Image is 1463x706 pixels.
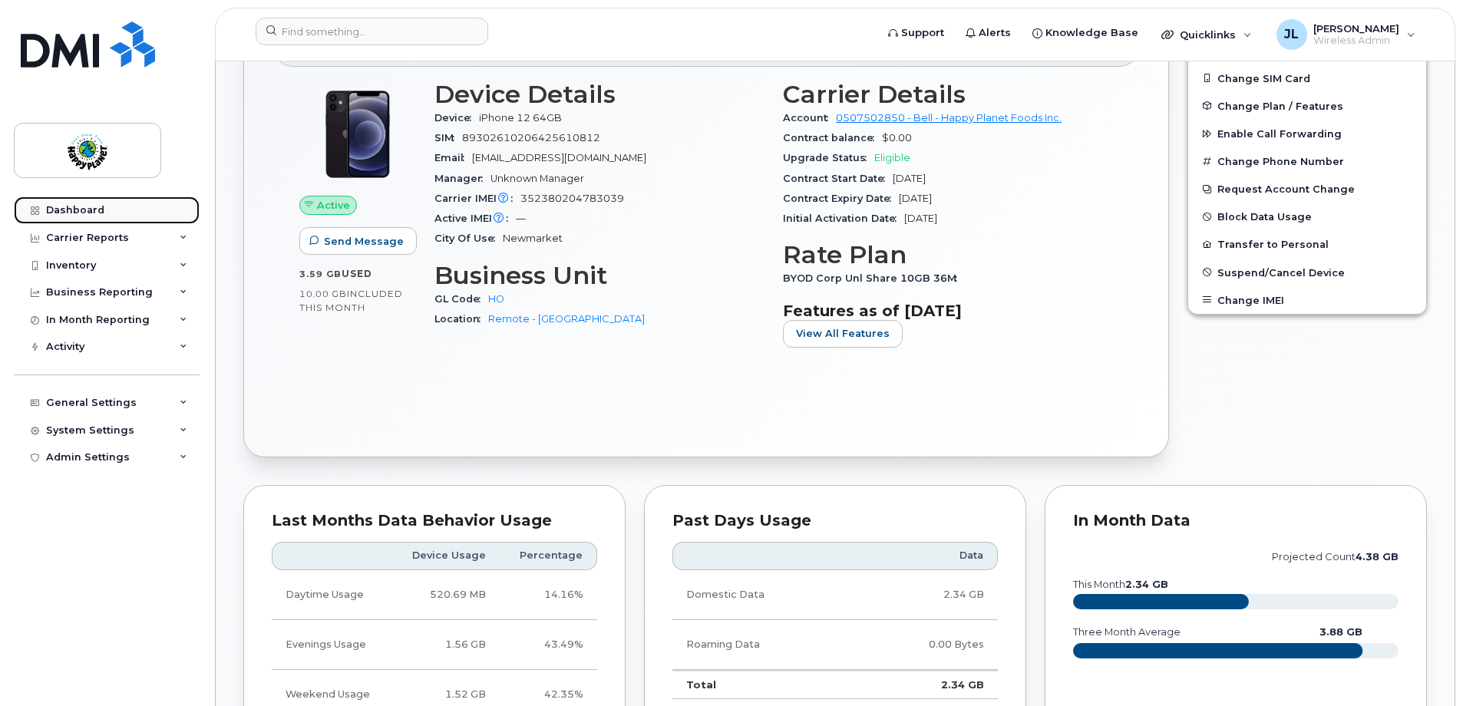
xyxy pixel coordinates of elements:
span: $0.00 [882,132,912,144]
span: Manager [434,173,490,184]
text: three month average [1072,626,1181,638]
td: Domestic Data [672,570,855,620]
span: Quicklinks [1180,28,1236,41]
div: Past Days Usage [672,513,998,529]
span: 3.59 GB [299,269,342,279]
button: Request Account Change [1188,175,1426,203]
span: BYOD Corp Unl Share 10GB 36M [783,272,965,284]
td: 43.49% [500,620,597,670]
div: In Month Data [1073,513,1399,529]
td: Evenings Usage [272,620,391,670]
span: Active [317,198,350,213]
span: [DATE] [893,173,926,184]
td: 0.00 Bytes [855,620,998,670]
button: Enable Call Forwarding [1188,120,1426,147]
button: Change SIM Card [1188,64,1426,92]
span: Newmarket [503,233,563,244]
button: Change Plan / Features [1188,92,1426,120]
span: Send Message [324,234,404,249]
span: View All Features [796,326,890,341]
button: Change Phone Number [1188,147,1426,175]
span: Upgrade Status [783,152,874,163]
h3: Rate Plan [783,241,1113,269]
span: Device [434,112,479,124]
h3: Features as of [DATE] [783,302,1113,320]
span: Contract balance [783,132,882,144]
div: Jeffrey Lowe [1266,19,1426,50]
td: Roaming Data [672,620,855,670]
button: View All Features [783,320,903,348]
span: Support [901,25,944,41]
h3: Business Unit [434,262,765,289]
text: 3.88 GB [1319,626,1362,638]
span: Change Plan / Features [1217,100,1343,111]
span: used [342,268,372,279]
tspan: 2.34 GB [1125,579,1168,590]
button: Change IMEI [1188,286,1426,314]
span: included this month [299,288,403,313]
span: Email [434,152,472,163]
a: HO [488,293,504,305]
h3: Device Details [434,81,765,108]
span: [PERSON_NAME] [1313,22,1399,35]
div: Last Months Data Behavior Usage [272,513,597,529]
span: Contract Expiry Date [783,193,899,204]
th: Data [855,542,998,569]
input: Find something... [256,18,488,45]
span: Enable Call Forwarding [1217,128,1342,140]
td: 1.56 GB [391,620,500,670]
th: Percentage [500,542,597,569]
span: SIM [434,132,462,144]
span: Alerts [979,25,1011,41]
td: 520.69 MB [391,570,500,620]
img: iPhone_12.jpg [312,88,404,180]
span: Contract Start Date [783,173,893,184]
span: 10.00 GB [299,289,347,299]
tr: Weekdays from 6:00pm to 8:00am [272,620,597,670]
button: Suspend/Cancel Device [1188,259,1426,286]
span: Carrier IMEI [434,193,520,204]
span: Knowledge Base [1045,25,1138,41]
span: [DATE] [899,193,932,204]
text: projected count [1272,551,1399,562]
th: Device Usage [391,542,500,569]
span: Location [434,313,488,325]
span: 352380204783039 [520,193,624,204]
text: this month [1072,579,1168,590]
span: [DATE] [904,213,937,224]
span: City Of Use [434,233,503,244]
div: Quicklinks [1151,19,1263,50]
span: Wireless Admin [1313,35,1399,47]
span: JL [1284,25,1299,44]
a: Support [877,18,955,48]
button: Send Message [299,227,417,255]
span: Account [783,112,836,124]
td: Daytime Usage [272,570,391,620]
a: Alerts [955,18,1022,48]
td: Total [672,670,855,699]
span: Suspend/Cancel Device [1217,266,1345,278]
span: Eligible [874,152,910,163]
span: 89302610206425610812 [462,132,600,144]
a: Remote - [GEOGRAPHIC_DATA] [488,313,645,325]
span: Initial Activation Date [783,213,904,224]
a: 0507502850 - Bell - Happy Planet Foods Inc. [836,112,1062,124]
tspan: 4.38 GB [1356,551,1399,562]
h3: Carrier Details [783,81,1113,108]
td: 2.34 GB [855,570,998,620]
td: 2.34 GB [855,670,998,699]
button: Transfer to Personal [1188,230,1426,258]
span: iPhone 12 64GB [479,112,562,124]
button: Block Data Usage [1188,203,1426,230]
span: Unknown Manager [490,173,584,184]
td: 14.16% [500,570,597,620]
a: Knowledge Base [1022,18,1149,48]
span: [EMAIL_ADDRESS][DOMAIN_NAME] [472,152,646,163]
span: Active IMEI [434,213,516,224]
span: GL Code [434,293,488,305]
span: — [516,213,526,224]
